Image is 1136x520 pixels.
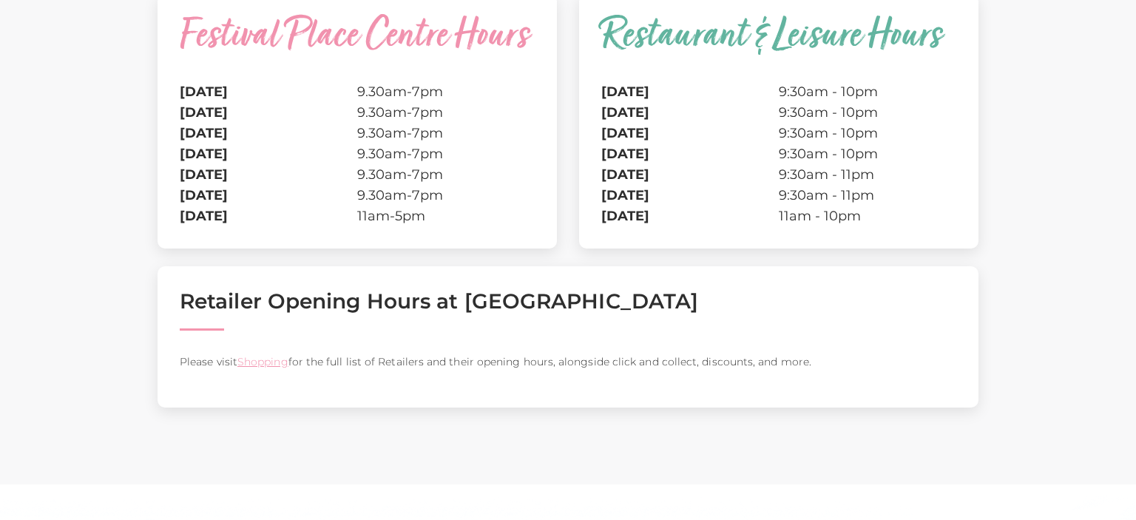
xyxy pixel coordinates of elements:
td: 9.30am-7pm [357,102,535,123]
caption: Restaurant & Leisure Hours [601,16,956,81]
th: [DATE] [180,164,357,185]
p: Please visit for the full list of Retailers and their opening hours, alongside click and collect,... [180,353,956,371]
th: [DATE] [601,143,779,164]
th: [DATE] [180,143,357,164]
th: [DATE] [601,81,779,102]
td: 9.30am-7pm [357,143,535,164]
th: [DATE] [601,164,779,185]
td: 9:30am - 10pm [779,102,956,123]
th: [DATE] [601,102,779,123]
h2: Retailer Opening Hours at [GEOGRAPHIC_DATA] [180,288,956,314]
th: [DATE] [180,185,357,206]
th: [DATE] [180,123,357,143]
th: [DATE] [180,81,357,102]
td: 9:30am - 11pm [779,164,956,185]
th: [DATE] [601,123,779,143]
td: 9:30am - 10pm [779,81,956,102]
td: 11am-5pm [357,206,535,226]
a: Shopping [237,355,288,368]
td: 9.30am-7pm [357,123,535,143]
td: 11am - 10pm [779,206,956,226]
td: 9:30am - 10pm [779,143,956,164]
td: 9:30am - 11pm [779,185,956,206]
td: 9.30am-7pm [357,185,535,206]
td: 9:30am - 10pm [779,123,956,143]
th: [DATE] [601,206,779,226]
caption: Festival Place Centre Hours [180,16,535,81]
th: [DATE] [601,185,779,206]
td: 9.30am-7pm [357,164,535,185]
th: [DATE] [180,206,357,226]
td: 9.30am-7pm [357,81,535,102]
th: [DATE] [180,102,357,123]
